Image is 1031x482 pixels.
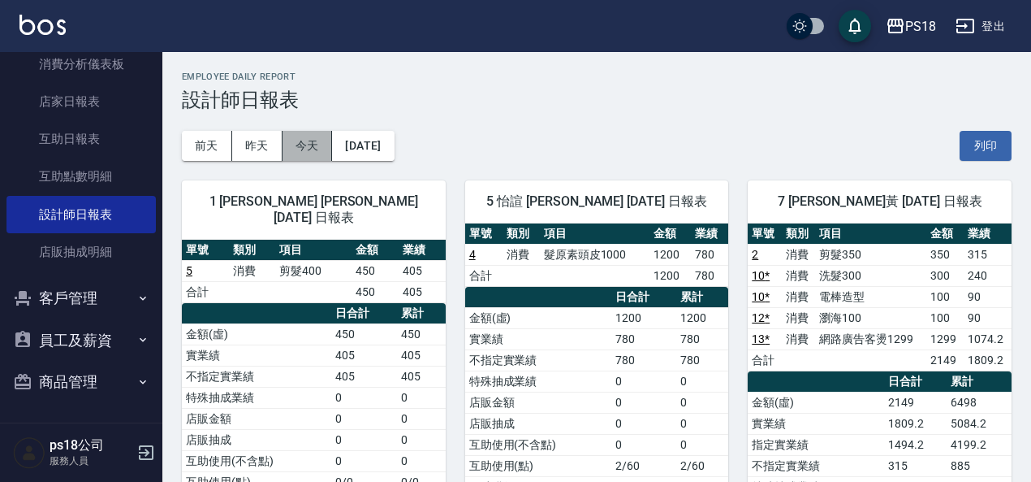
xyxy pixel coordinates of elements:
span: 5 怡諠 [PERSON_NAME] [DATE] 日報表 [485,193,710,210]
td: 0 [611,371,676,392]
td: 店販抽成 [182,429,331,450]
td: 店販金額 [465,392,612,413]
td: 4199.2 [947,434,1012,455]
td: 消費 [782,265,815,286]
td: 店販金額 [182,408,331,429]
td: 髮原素頭皮1000 [540,244,650,265]
td: 0 [397,387,445,408]
table: a dense table [465,224,729,287]
h3: 設計師日報表 [182,89,1012,111]
div: PS18 [905,16,936,37]
th: 類別 [782,224,815,245]
th: 金額 [649,224,691,245]
td: 5084.2 [947,413,1012,434]
td: 互助使用(點) [465,455,612,476]
td: 0 [676,434,728,455]
td: 消費 [782,286,815,307]
img: Person [13,436,45,469]
a: 店販抽成明細 [6,233,156,271]
td: 450 [331,324,397,345]
td: 0 [331,387,397,408]
td: 780 [611,350,676,371]
td: 不指定實業績 [465,350,612,371]
td: 780 [691,244,728,265]
td: 780 [611,328,676,350]
button: PS18 [879,10,943,43]
td: 450 [352,260,399,281]
td: 1200 [649,265,691,286]
td: 合計 [748,350,781,371]
td: 剪髮400 [275,260,352,281]
a: 消費分析儀表板 [6,46,156,83]
a: 互助日報表 [6,120,156,158]
td: 0 [676,392,728,413]
td: 金額(虛) [465,307,612,328]
td: 消費 [782,244,815,265]
a: 互助點數明細 [6,158,156,195]
td: 90 [964,307,1012,328]
td: 特殊抽成業績 [465,371,612,392]
td: 450 [397,324,445,345]
button: save [839,10,871,42]
td: 450 [352,281,399,302]
td: 405 [331,345,397,366]
td: 1200 [649,244,691,265]
button: 前天 [182,131,232,161]
button: 商品管理 [6,361,156,403]
button: 員工及薪資 [6,319,156,362]
h2: Employee Daily Report [182,72,1012,82]
td: 1809.2 [884,413,947,434]
th: 類別 [229,240,276,261]
td: 0 [331,408,397,429]
td: 0 [331,450,397,471]
td: 實業績 [182,345,331,366]
td: 網路廣告客燙1299 [815,328,926,350]
td: 405 [399,260,446,281]
td: 剪髮350 [815,244,926,265]
td: 合計 [182,281,229,302]
button: 列印 [960,131,1012,161]
td: 780 [691,265,728,286]
td: 300 [926,265,964,286]
th: 單號 [465,224,503,245]
td: 指定實業績 [748,434,884,455]
p: 服務人員 [50,454,132,468]
td: 金額(虛) [748,392,884,413]
th: 單號 [748,224,781,245]
button: [DATE] [332,131,394,161]
th: 業績 [964,224,1012,245]
th: 項目 [275,240,352,261]
td: 100 [926,307,964,328]
td: 1200 [611,307,676,328]
td: 消費 [229,260,276,281]
td: 實業績 [465,328,612,350]
td: 2/60 [676,455,728,476]
table: a dense table [182,240,446,303]
th: 日合計 [884,371,947,393]
th: 單號 [182,240,229,261]
td: 405 [397,345,445,366]
td: 885 [947,455,1012,476]
td: 特殊抽成業績 [182,387,331,408]
td: 405 [399,281,446,302]
td: 405 [397,366,445,387]
a: 4 [469,248,476,261]
table: a dense table [748,224,1012,371]
td: 洗髮300 [815,265,926,286]
th: 日合計 [611,287,676,308]
td: 0 [611,413,676,434]
td: 1494.2 [884,434,947,455]
th: 類別 [503,224,540,245]
td: 405 [331,366,397,387]
th: 業績 [399,240,446,261]
th: 金額 [926,224,964,245]
td: 6498 [947,392,1012,413]
a: 5 [186,264,192,277]
a: 2 [752,248,758,261]
td: 電棒造型 [815,286,926,307]
span: 1 [PERSON_NAME] [PERSON_NAME] [DATE] 日報表 [201,193,426,226]
td: 金額(虛) [182,324,331,345]
td: 0 [397,450,445,471]
td: 0 [676,413,728,434]
td: 1074.2 [964,328,1012,350]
